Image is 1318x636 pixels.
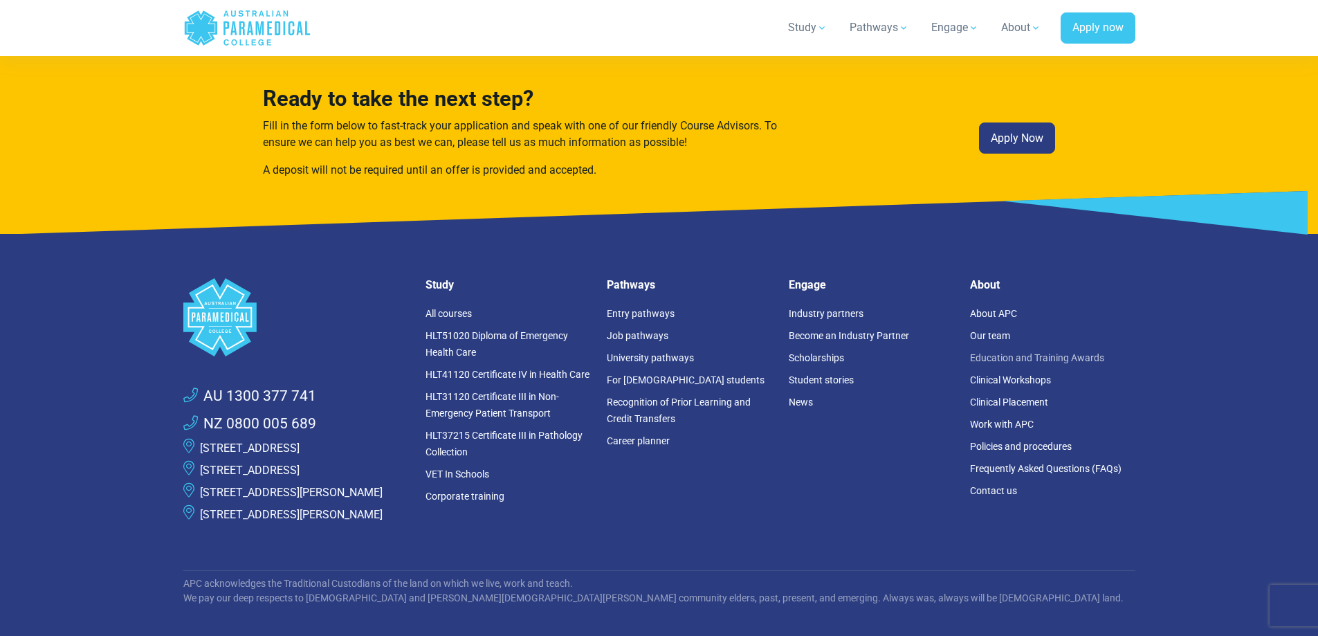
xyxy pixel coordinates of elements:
a: Apply Now [979,122,1055,154]
a: [STREET_ADDRESS] [200,464,300,477]
a: HLT37215 Certificate III in Pathology Collection [425,430,583,457]
a: [STREET_ADDRESS][PERSON_NAME] [200,508,383,521]
a: All courses [425,308,472,319]
a: About APC [970,308,1017,319]
a: VET In Schools [425,469,489,480]
a: Pathways [841,8,917,47]
a: Contact us [970,485,1017,496]
a: Student stories [789,374,854,385]
a: Clinical Workshops [970,374,1051,385]
a: Corporate training [425,491,504,502]
a: University pathways [607,352,694,363]
a: Job pathways [607,330,668,341]
a: Australian Paramedical College [183,6,311,51]
p: Fill in the form below to fast-track your application and speak with one of our friendly Course A... [263,118,786,151]
a: Engage [923,8,987,47]
a: Education and Training Awards [970,352,1104,363]
a: News [789,397,813,408]
a: [STREET_ADDRESS][PERSON_NAME] [200,486,383,499]
p: A deposit will not be required until an offer is provided and accepted. [263,162,786,179]
h3: Ready to take the next step? [263,87,786,112]
a: Our team [970,330,1010,341]
h5: Pathways [607,278,772,291]
a: Clinical Placement [970,397,1048,408]
a: HLT51020 Diploma of Emergency Health Care [425,330,568,358]
a: NZ 0800 005 689 [183,413,316,435]
a: For [DEMOGRAPHIC_DATA] students [607,374,765,385]
a: Entry pathways [607,308,675,319]
a: Become an Industry Partner [789,330,909,341]
a: About [993,8,1050,47]
a: Career planner [607,435,670,446]
h5: Engage [789,278,954,291]
p: APC acknowledges the Traditional Custodians of the land on which we live, work and teach. We pay ... [183,576,1135,606]
a: Frequently Asked Questions (FAQs) [970,463,1122,474]
h5: About [970,278,1135,291]
a: [STREET_ADDRESS] [200,442,300,455]
a: Recognition of Prior Learning and Credit Transfers [607,397,751,424]
a: Scholarships [789,352,844,363]
a: Study [780,8,836,47]
a: Industry partners [789,308,863,319]
a: HLT31120 Certificate III in Non-Emergency Patient Transport [425,391,559,419]
a: Policies and procedures [970,441,1072,452]
a: Space [183,278,409,356]
h5: Study [425,278,591,291]
a: AU 1300 377 741 [183,385,316,408]
a: Apply now [1061,12,1135,44]
a: HLT41120 Certificate IV in Health Care [425,369,589,380]
a: Work with APC [970,419,1034,430]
